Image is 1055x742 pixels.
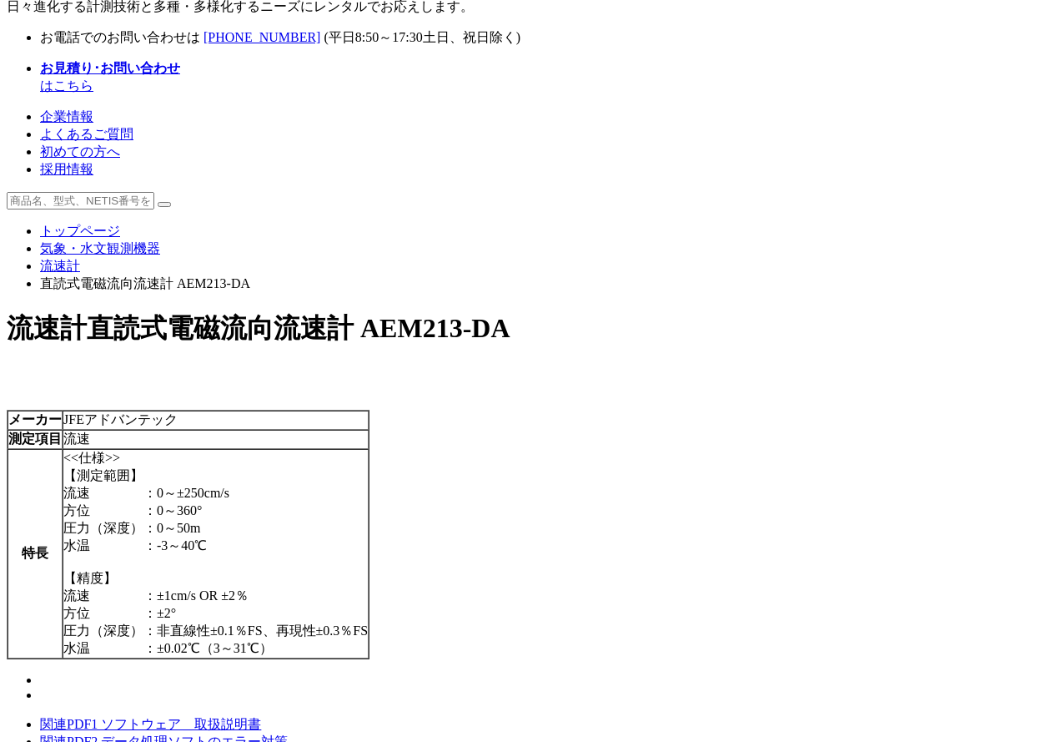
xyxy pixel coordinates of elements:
[8,411,63,430] th: メーカー
[7,313,87,343] span: 流速計
[40,162,93,176] a: 採用情報
[40,61,180,93] span: はこちら
[40,224,120,238] a: トップページ
[40,61,180,75] strong: お見積り･お問い合わせ
[7,192,154,209] input: 商品名、型式、NETIS番号を入力してください
[40,144,120,159] a: 初めての方へ
[40,259,80,273] a: 流速計
[203,30,320,44] a: [PHONE_NUMBER]
[40,241,160,255] a: 気象・水文観測機器
[63,449,369,659] td: <<仕様>> 【測定範囲】 流速 ：0～±250cm/s 方位 ：0～360° 圧力（深度）：0～50m 水温 ：-3～40℃ 【精度】 流速 ：±1cm/s OR ±2％ 方位 ：±2° 圧力...
[8,449,63,659] th: 特長
[40,127,133,141] a: よくあるご質問
[40,275,1048,293] li: 直読式電磁流向流速計 AEM213-DA
[355,30,379,44] span: 8:50
[63,411,369,430] td: JFEアドバンテック
[8,430,63,449] th: 測定項目
[392,30,422,44] span: 17:30
[324,30,520,44] span: (平日 ～ 土日、祝日除く)
[63,430,369,449] td: 流速
[40,109,93,124] a: 企業情報
[40,61,180,93] a: お見積り･お問い合わせはこちら
[40,30,200,44] span: お電話でのお問い合わせは
[87,313,510,343] span: 直読式電磁流向流速計 AEM213-DA
[40,717,261,731] a: 関連PDF1 ソフトウェア＿取扱説明書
